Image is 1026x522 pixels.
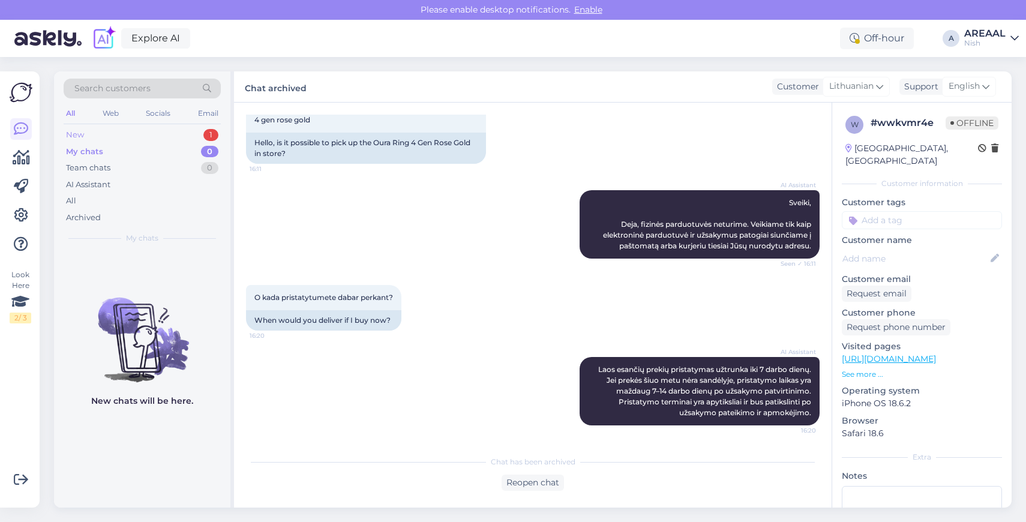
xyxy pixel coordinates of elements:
[203,129,218,141] div: 1
[842,286,911,302] div: Request email
[66,146,103,158] div: My chats
[245,79,307,95] label: Chat archived
[845,142,978,167] div: [GEOGRAPHIC_DATA], [GEOGRAPHIC_DATA]
[598,365,813,417] span: Laos esančių prekių pristatymas užtrunka iki 7 darbo dienų. Jei prekės šiuo metu nėra sandėlyje, ...
[66,179,110,191] div: AI Assistant
[10,313,31,323] div: 2 / 3
[246,310,401,331] div: When would you deliver if I buy now?
[10,269,31,323] div: Look Here
[201,162,218,174] div: 0
[964,38,1006,48] div: Nish
[66,129,84,141] div: New
[842,427,1002,440] p: Safari 18.6
[842,252,988,265] input: Add name
[842,319,950,335] div: Request phone number
[54,276,230,384] img: No chats
[196,106,221,121] div: Email
[10,81,32,104] img: Askly Logo
[943,30,959,47] div: A
[491,457,575,467] span: Chat has been archived
[842,273,1002,286] p: Customer email
[842,452,1002,463] div: Extra
[964,29,1019,48] a: AREAALNish
[66,212,101,224] div: Archived
[842,307,1002,319] p: Customer phone
[964,29,1006,38] div: AREAAL
[771,347,816,356] span: AI Assistant
[250,164,295,173] span: 16:11
[829,80,874,93] span: Lithuanian
[842,353,936,364] a: [URL][DOMAIN_NAME]
[246,133,486,164] div: Hello, is it possible to pick up the Oura Ring 4 Gen Rose Gold in store?
[64,106,77,121] div: All
[842,196,1002,209] p: Customer tags
[126,233,158,244] span: My chats
[949,80,980,93] span: English
[842,470,1002,482] p: Notes
[842,369,1002,380] p: See more ...
[842,234,1002,247] p: Customer name
[842,397,1002,410] p: iPhone OS 18.6.2
[66,195,76,207] div: All
[100,106,121,121] div: Web
[571,4,606,15] span: Enable
[842,340,1002,353] p: Visited pages
[842,385,1002,397] p: Operating system
[74,82,151,95] span: Search customers
[771,426,816,435] span: 16:20
[840,28,914,49] div: Off-hour
[201,146,218,158] div: 0
[66,162,110,174] div: Team chats
[842,415,1002,427] p: Browser
[254,293,393,302] span: O kada pristatytumete dabar perkant?
[899,80,938,93] div: Support
[842,178,1002,189] div: Customer information
[772,80,819,93] div: Customer
[91,395,193,407] p: New chats will be here.
[851,120,859,129] span: w
[771,181,816,190] span: AI Assistant
[502,475,564,491] div: Reopen chat
[603,198,813,250] span: Sveiki, Deja, fizinės parduotuvės neturime. Veikiame tik kaip elektroninė parduotuvė ir užsakymus...
[250,331,295,340] span: 16:20
[91,26,116,51] img: explore-ai
[771,259,816,268] span: Seen ✓ 16:11
[143,106,173,121] div: Socials
[842,211,1002,229] input: Add a tag
[946,116,998,130] span: Offline
[871,116,946,130] div: # wwkvmr4e
[121,28,190,49] a: Explore AI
